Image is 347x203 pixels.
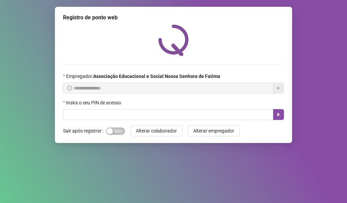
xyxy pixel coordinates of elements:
span: caret-right [276,112,281,117]
button: Alterar colaborador [130,125,182,136]
label: Insira o seu PIN de acesso [63,99,125,106]
span: Alterar colaborador [136,127,177,135]
img: QRPoint [158,24,189,56]
div: Registro de ponto web [63,14,284,22]
button: Alterar empregador [188,125,240,136]
label: Sair após registrar [63,125,106,136]
strong: Associação Educacional e Social Nossa Senhora de Fatima [93,74,220,79]
span: info-circle [67,86,72,90]
span: Empregador : [66,73,220,80]
span: Alterar empregador [193,127,234,135]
